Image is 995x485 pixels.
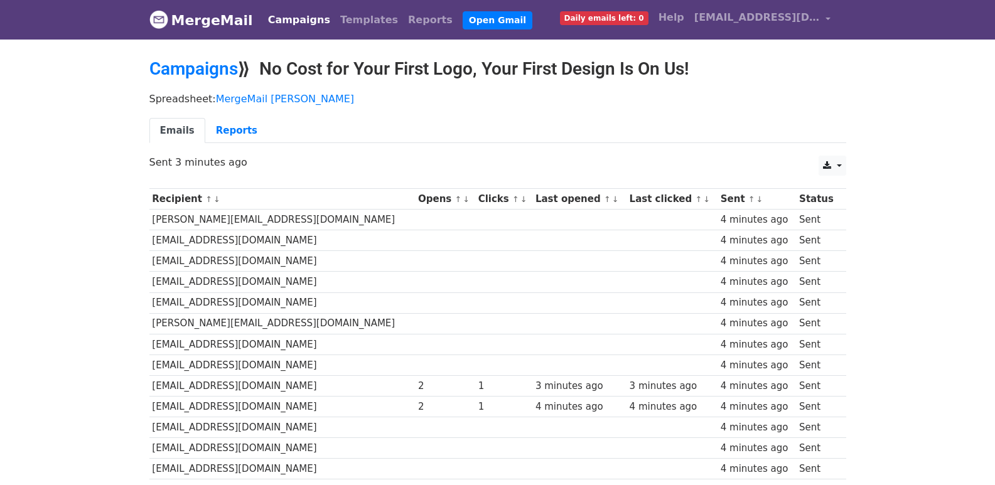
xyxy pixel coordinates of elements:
[149,92,846,105] p: Spreadsheet:
[796,272,839,292] td: Sent
[796,417,839,438] td: Sent
[756,195,763,204] a: ↓
[149,438,416,459] td: [EMAIL_ADDRESS][DOMAIN_NAME]
[512,195,519,204] a: ↑
[149,10,168,29] img: MergeMail logo
[263,8,335,33] a: Campaigns
[335,8,403,33] a: Templates
[149,334,416,354] td: [EMAIL_ADDRESS][DOMAIN_NAME]
[721,400,793,414] div: 4 minutes ago
[796,354,839,375] td: Sent
[149,272,416,292] td: [EMAIL_ADDRESS][DOMAIN_NAME]
[418,400,472,414] div: 2
[796,397,839,417] td: Sent
[149,156,846,169] p: Sent 3 minutes ago
[796,459,839,479] td: Sent
[415,189,475,210] th: Opens
[205,118,268,144] a: Reports
[748,195,755,204] a: ↑
[403,8,458,33] a: Reports
[532,189,627,210] th: Last opened
[703,195,710,204] a: ↓
[149,397,416,417] td: [EMAIL_ADDRESS][DOMAIN_NAME]
[149,417,416,438] td: [EMAIL_ADDRESS][DOMAIN_NAME]
[535,379,623,393] div: 3 minutes ago
[718,189,796,210] th: Sent
[149,313,416,334] td: [PERSON_NAME][EMAIL_ADDRESS][DOMAIN_NAME]
[721,379,793,393] div: 4 minutes ago
[721,420,793,435] div: 4 minutes ago
[796,251,839,272] td: Sent
[796,210,839,230] td: Sent
[555,5,653,30] a: Daily emails left: 0
[418,379,472,393] div: 2
[796,334,839,354] td: Sent
[149,354,416,375] td: [EMAIL_ADDRESS][DOMAIN_NAME]
[560,11,648,25] span: Daily emails left: 0
[796,292,839,313] td: Sent
[721,275,793,289] div: 4 minutes ago
[796,375,839,396] td: Sent
[520,195,527,204] a: ↓
[721,254,793,269] div: 4 minutes ago
[604,195,611,204] a: ↑
[475,189,532,210] th: Clicks
[689,5,836,35] a: [EMAIL_ADDRESS][DOMAIN_NAME]
[796,313,839,334] td: Sent
[205,195,212,204] a: ↑
[721,316,793,331] div: 4 minutes ago
[721,213,793,227] div: 4 minutes ago
[627,189,718,210] th: Last clicked
[463,195,470,204] a: ↓
[213,195,220,204] a: ↓
[721,358,793,373] div: 4 minutes ago
[535,400,623,414] div: 4 minutes ago
[149,459,416,479] td: [EMAIL_ADDRESS][DOMAIN_NAME]
[149,292,416,313] td: [EMAIL_ADDRESS][DOMAIN_NAME]
[149,375,416,396] td: [EMAIL_ADDRESS][DOMAIN_NAME]
[612,195,619,204] a: ↓
[695,195,702,204] a: ↑
[721,441,793,456] div: 4 minutes ago
[149,58,238,79] a: Campaigns
[149,189,416,210] th: Recipient
[721,338,793,352] div: 4 minutes ago
[149,210,416,230] td: [PERSON_NAME][EMAIL_ADDRESS][DOMAIN_NAME]
[149,230,416,251] td: [EMAIL_ADDRESS][DOMAIN_NAME]
[149,118,205,144] a: Emails
[721,233,793,248] div: 4 minutes ago
[653,5,689,30] a: Help
[149,7,253,33] a: MergeMail
[149,58,846,80] h2: ⟫ No Cost for Your First Logo, Your First Design Is On Us!
[796,189,839,210] th: Status
[796,438,839,459] td: Sent
[478,400,530,414] div: 1
[455,195,462,204] a: ↑
[149,251,416,272] td: [EMAIL_ADDRESS][DOMAIN_NAME]
[796,230,839,251] td: Sent
[463,11,532,29] a: Open Gmail
[721,462,793,476] div: 4 minutes ago
[721,296,793,310] div: 4 minutes ago
[478,379,530,393] div: 1
[694,10,820,25] span: [EMAIL_ADDRESS][DOMAIN_NAME]
[216,93,354,105] a: MergeMail [PERSON_NAME]
[630,400,715,414] div: 4 minutes ago
[630,379,715,393] div: 3 minutes ago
